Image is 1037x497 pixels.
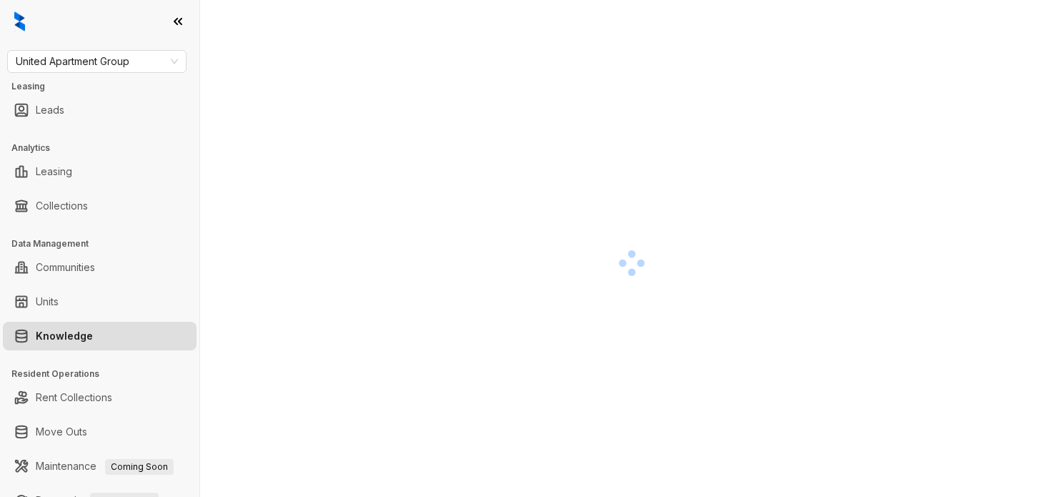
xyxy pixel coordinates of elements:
h3: Resident Operations [11,368,199,380]
h3: Data Management [11,237,199,250]
span: United Apartment Group [16,51,178,72]
a: Rent Collections [36,383,112,412]
li: Communities [3,253,197,282]
li: Knowledge [3,322,197,350]
a: Move Outs [36,418,87,446]
li: Units [3,287,197,316]
img: logo [14,11,25,31]
a: Knowledge [36,322,93,350]
li: Leads [3,96,197,124]
li: Collections [3,192,197,220]
h3: Leasing [11,80,199,93]
a: Collections [36,192,88,220]
a: Leasing [36,157,72,186]
a: Communities [36,253,95,282]
li: Leasing [3,157,197,186]
a: Units [36,287,59,316]
li: Rent Collections [3,383,197,412]
li: Maintenance [3,452,197,481]
h3: Analytics [11,142,199,154]
li: Move Outs [3,418,197,446]
span: Coming Soon [105,459,174,475]
a: Leads [36,96,64,124]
